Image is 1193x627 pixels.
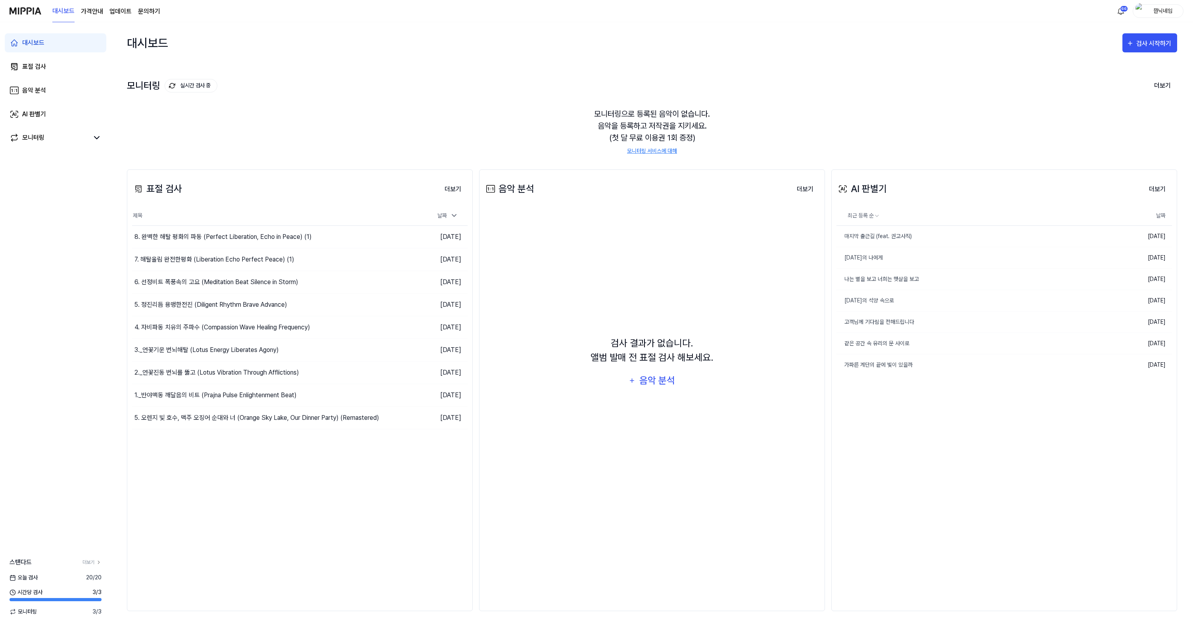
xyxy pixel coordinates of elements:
[1126,225,1172,247] td: [DATE]
[623,371,681,390] button: 음악 분석
[1136,38,1173,49] div: 검사 시작하기
[86,573,102,582] span: 20 / 20
[1126,333,1172,354] td: [DATE]
[1126,354,1172,375] td: [DATE]
[132,206,384,225] th: 제목
[127,98,1177,165] div: 모니터링으로 등록된 음악이 없습니다. 음악을 등록하고 저작권을 지키세요. (첫 달 무료 이용권 1회 증정)
[384,406,468,429] td: [DATE]
[1114,5,1127,17] button: 알림66
[836,361,913,369] div: 가파른 계단의 끝에 빛이 있을까
[169,83,175,89] img: monitoring Icon
[109,7,132,16] a: 업데이트
[134,345,279,355] div: 3._연꽃기운 번뇌해탈 (Lotus Energy Liberates Agony)
[836,226,1126,247] a: 마지막 출근길 (feat. 권고사직)
[165,79,217,92] button: 실시간 검사 중
[384,293,468,316] td: [DATE]
[836,254,883,262] div: [DATE]의 나에게
[22,38,44,48] div: 대시보드
[638,373,676,388] div: 음악 분석
[1135,3,1145,19] img: profile
[138,7,160,16] a: 문의하기
[384,384,468,406] td: [DATE]
[1122,33,1177,52] button: 검사 시작하기
[438,181,468,197] button: 더보기
[1116,6,1126,16] img: 알림
[1120,6,1128,12] div: 66
[1133,4,1183,18] button: profile뭔닉네임
[10,133,89,142] a: 모니터링
[1147,6,1178,15] div: 뭔닉네임
[1126,311,1172,333] td: [DATE]
[134,232,312,242] div: 8. 완벽한 해탈 평화의 파동 (Perfect Liberation, Echo in Peace) (1)
[1143,181,1172,197] button: 더보기
[790,181,820,197] button: 더보기
[92,588,102,596] span: 3 / 3
[5,33,106,52] a: 대시보드
[1126,268,1172,290] td: [DATE]
[134,300,287,310] div: 5. 정진리듬 용맹한전진 (Diligent Rhythm Brave Advance)
[836,247,1126,268] a: [DATE]의 나에게
[22,110,46,119] div: AI 판별기
[591,336,713,365] div: 검사 결과가 없습니다. 앨범 발매 전 표절 검사 해보세요.
[22,133,44,142] div: 모니터링
[92,608,102,616] span: 3 / 3
[627,147,677,155] a: 모니터링 서비스에 대해
[384,271,468,293] td: [DATE]
[384,316,468,339] td: [DATE]
[10,573,38,582] span: 오늘 검사
[134,277,298,287] div: 6. 선정비트 폭풍속의 고요 (Meditation Beat Silence in Storm)
[82,559,102,566] a: 더보기
[384,339,468,361] td: [DATE]
[836,312,1126,333] a: 고객님께 기다림을 전해드립니다
[384,361,468,384] td: [DATE]
[836,290,1126,311] a: [DATE]의 석양 속으로
[22,62,46,71] div: 표절 검사
[132,182,182,196] div: 표절 검사
[22,86,46,95] div: 음악 분석
[127,30,168,56] div: 대시보드
[5,81,106,100] a: 음악 분석
[836,354,1126,375] a: 가파른 계단의 끝에 빛이 있을까
[434,209,461,222] div: 날짜
[5,105,106,124] a: AI 판별기
[10,558,32,567] span: 스탠다드
[1126,290,1172,311] td: [DATE]
[836,269,1126,290] a: 나는 별을 보고 너희는 햇살을 보고
[836,275,919,283] div: 나는 별을 보고 너희는 햇살을 보고
[52,0,75,22] a: 대시보드
[1148,77,1177,94] button: 더보기
[134,413,379,423] div: 5. 오렌지 빛 호수, 맥주 오징어 순대와 너 (Orange Sky Lake, Our Dinner Party) (Remastered)
[81,7,103,16] button: 가격안내
[134,368,299,377] div: 2._연꽃진동 번뇌를 뚫고 (Lotus Vibration Through Afflictions)
[836,333,1126,354] a: 같은 공간 속 유리의 문 사이로
[134,390,297,400] div: 1._반야맥동 깨달음의 비트 (Prajna Pulse Enlightenment Beat)
[836,318,914,326] div: 고객님께 기다림을 전해드립니다
[10,588,42,596] span: 시간당 검사
[484,182,534,196] div: 음악 분석
[384,248,468,271] td: [DATE]
[384,225,468,248] td: [DATE]
[1126,247,1172,268] td: [DATE]
[5,57,106,76] a: 표절 검사
[134,255,294,264] div: 7. 해탈울림 완전한평화 (Liberation Echo Perfect Peace) (1)
[1126,206,1172,225] th: 날짜
[836,339,909,348] div: 같은 공간 속 유리의 문 사이로
[134,323,310,332] div: 4. 자비파동 치유의 주파수 (Compassion Wave Healing Frequency)
[10,608,37,616] span: 모니터링
[836,182,887,196] div: AI 판별기
[836,232,912,240] div: 마지막 출근길 (feat. 권고사직)
[836,296,894,305] div: [DATE]의 석양 속으로
[127,79,217,92] div: 모니터링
